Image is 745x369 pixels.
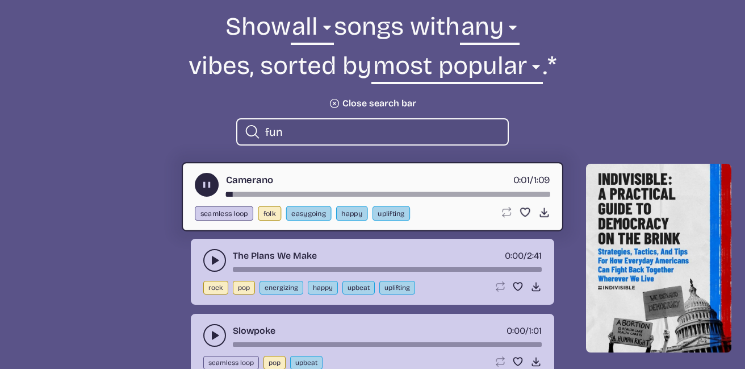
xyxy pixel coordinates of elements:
[527,250,542,261] span: 2:41
[286,206,332,221] button: easygoing
[371,49,542,89] select: sorting
[195,173,219,197] button: play-pause toggle
[494,281,505,292] button: Loop
[258,206,281,221] button: folk
[460,10,520,49] select: vibe
[64,10,681,146] form: Show songs with vibes, sorted by .
[512,356,524,367] button: Favorite
[505,249,542,263] div: /
[265,125,499,139] input: search
[534,174,550,185] span: 1:09
[203,281,228,295] button: rock
[507,324,542,338] div: /
[233,342,542,347] div: song-time-bar
[203,324,226,347] button: play-pause toggle
[203,249,226,272] button: play-pause toggle
[529,325,542,336] span: 1:01
[586,164,731,352] img: Help save our democracy!
[505,250,524,261] span: timer
[513,173,550,187] div: /
[233,249,317,263] a: The Plans We Make
[507,325,525,336] span: timer
[226,173,274,187] a: Camerano
[372,206,410,221] button: uplifting
[512,281,524,292] button: Favorite
[500,206,512,218] button: Loop
[342,281,375,295] button: upbeat
[260,281,303,295] button: energizing
[494,356,505,367] button: Loop
[379,281,415,295] button: uplifting
[519,206,531,218] button: Favorite
[195,206,253,221] button: seamless loop
[233,281,255,295] button: pop
[329,98,416,109] button: Close search bar
[308,281,338,295] button: happy
[513,174,530,185] span: timer
[226,192,550,197] div: song-time-bar
[233,324,275,338] a: Slowpoke
[233,267,542,272] div: song-time-bar
[291,10,334,49] select: genre
[336,206,368,221] button: happy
